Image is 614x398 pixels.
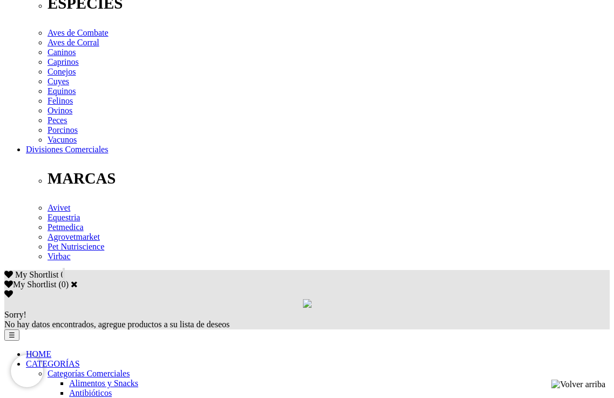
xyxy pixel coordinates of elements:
a: Aves de Combate [48,28,109,37]
span: 0 [60,270,65,279]
a: Caprinos [48,57,79,66]
span: My Shortlist [15,270,58,279]
a: Cerrar [71,280,78,288]
a: Vacunos [48,135,77,144]
a: Petmedica [48,222,84,232]
a: Felinos [48,96,73,105]
a: CATEGORÍAS [26,359,80,368]
a: Equestria [48,213,80,222]
a: Virbac [48,252,71,261]
a: Equinos [48,86,76,96]
button: ☰ [4,329,19,341]
label: 0 [62,280,66,289]
span: ( ) [58,280,69,289]
iframe: Brevo live chat [11,355,43,387]
img: Volver arriba [551,380,605,389]
a: Categorías Comerciales [48,369,130,378]
a: HOME [26,349,51,359]
a: Aves de Corral [48,38,99,47]
a: Divisiones Comerciales [26,145,108,154]
a: Conejos [48,67,76,76]
a: Antibióticos [69,388,112,397]
a: Porcinos [48,125,78,134]
div: No hay datos encontrados, agregue productos a su lista de deseos [4,310,610,329]
a: Caninos [48,48,76,57]
a: Avivet [48,203,70,212]
a: Alimentos y Snacks [69,379,138,388]
a: Cuyes [48,77,69,86]
a: Pet Nutriscience [48,242,104,251]
label: My Shortlist [4,280,56,289]
img: loading.gif [303,299,312,308]
span: Sorry! [4,310,26,319]
a: Ovinos [48,106,72,115]
a: Peces [48,116,67,125]
p: MARCAS [48,170,610,187]
a: Agrovetmarket [48,232,100,241]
